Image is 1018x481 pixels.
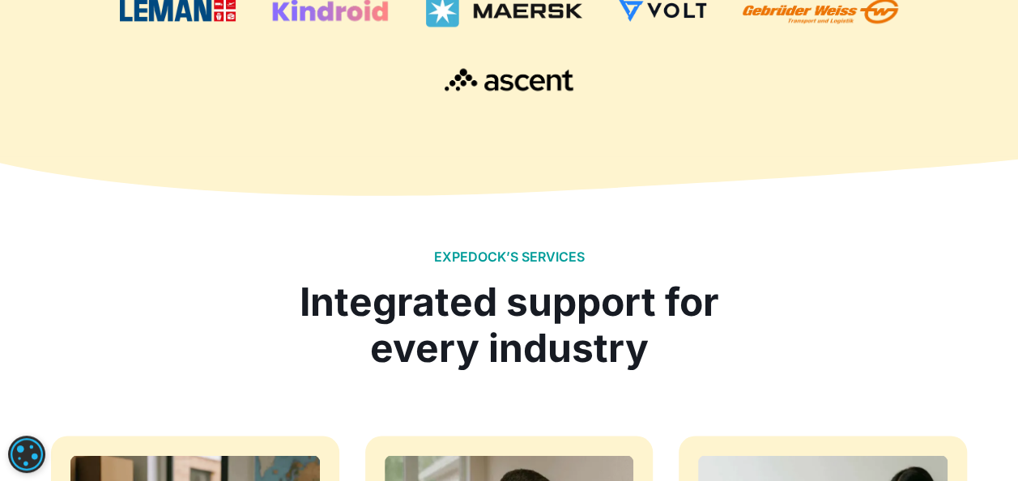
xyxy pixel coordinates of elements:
img: Ascent Logo [445,67,574,92]
iframe: Chat Widget [937,403,1018,481]
div: Integrated support for every industry [286,278,731,371]
h2: EXPEDOCK’S SERVICES [433,249,584,264]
